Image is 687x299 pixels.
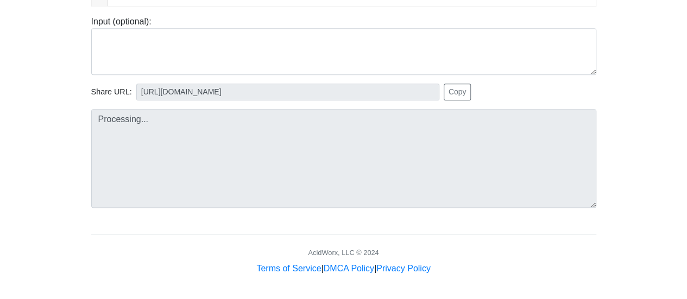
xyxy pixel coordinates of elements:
input: No share available yet [136,84,439,100]
a: Privacy Policy [376,264,431,273]
div: AcidWorx, LLC © 2024 [308,247,379,258]
span: Share URL: [91,86,132,98]
div: Input (optional): [83,15,604,75]
a: DMCA Policy [324,264,374,273]
a: Terms of Service [256,264,321,273]
div: | | [256,262,430,275]
button: Copy [444,84,471,100]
